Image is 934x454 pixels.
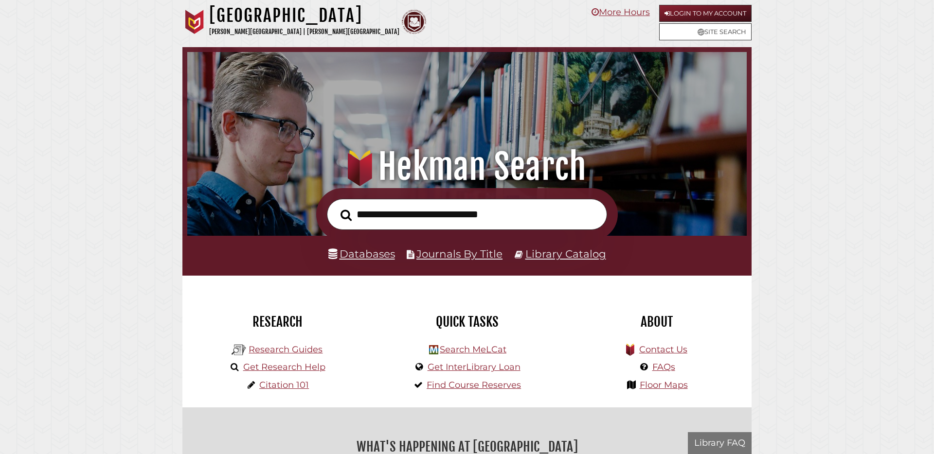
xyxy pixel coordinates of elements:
img: Hekman Library Logo [232,343,246,357]
h1: Hekman Search [201,145,733,188]
a: Site Search [659,23,752,40]
img: Calvin University [182,10,207,34]
a: Citation 101 [259,380,309,390]
a: Floor Maps [640,380,688,390]
img: Hekman Library Logo [429,345,438,354]
a: Databases [328,247,395,260]
h2: Research [190,314,365,330]
a: Find Course Reserves [427,380,521,390]
img: Calvin Theological Seminary [402,10,426,34]
a: Login to My Account [659,5,752,22]
button: Search [336,207,357,224]
i: Search [341,209,352,221]
a: FAQs [652,362,675,372]
h2: Quick Tasks [379,314,555,330]
a: Library Catalog [525,247,606,260]
a: Search MeLCat [440,344,506,355]
a: Contact Us [639,344,687,355]
h1: [GEOGRAPHIC_DATA] [209,5,399,26]
a: Get InterLibrary Loan [428,362,521,372]
p: [PERSON_NAME][GEOGRAPHIC_DATA] | [PERSON_NAME][GEOGRAPHIC_DATA] [209,26,399,37]
a: Get Research Help [243,362,325,372]
a: Journals By Title [416,247,503,260]
a: More Hours [592,7,650,17]
h2: About [569,314,744,330]
a: Research Guides [249,344,323,355]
